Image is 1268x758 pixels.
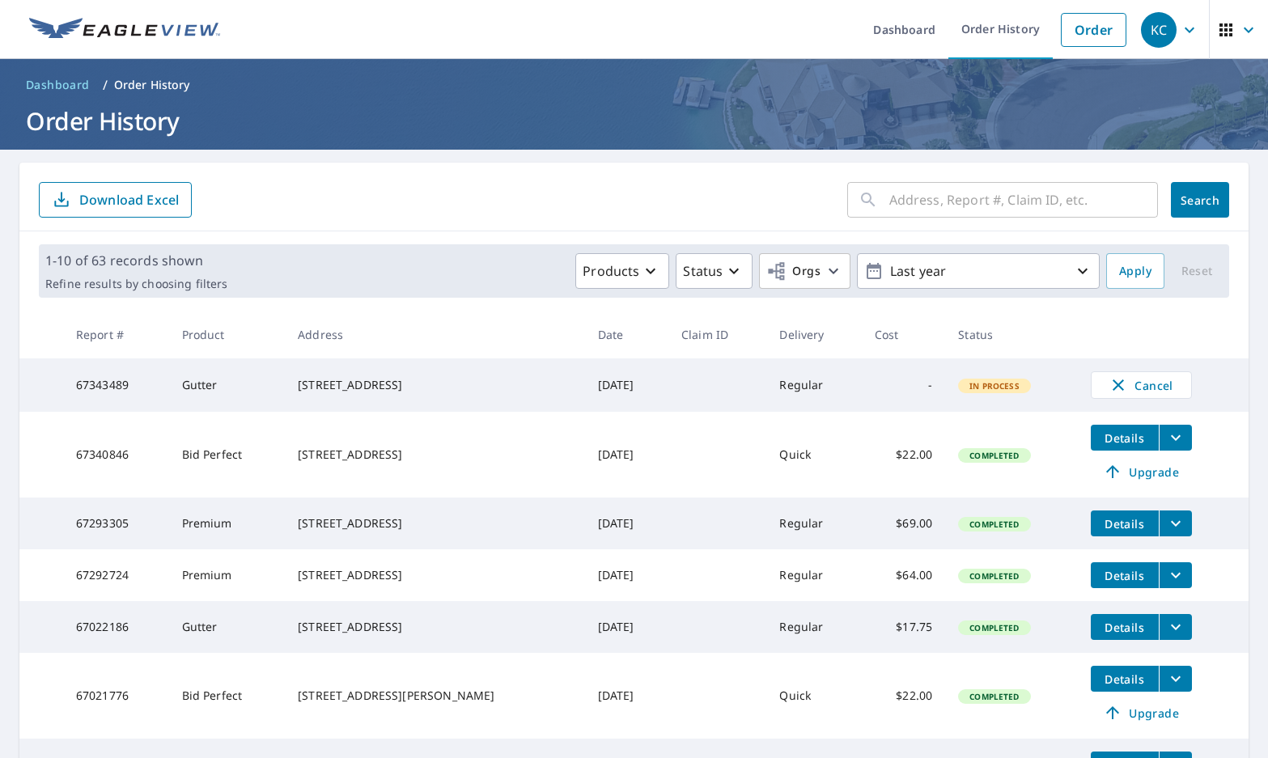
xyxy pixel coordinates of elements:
th: Claim ID [668,311,766,358]
span: Details [1100,568,1149,583]
td: [DATE] [585,653,668,739]
td: Quick [766,412,861,498]
button: Last year [857,253,1100,289]
p: Order History [114,77,190,93]
button: filesDropdownBtn-67293305 [1159,510,1192,536]
button: Search [1171,182,1229,218]
td: $22.00 [862,653,945,739]
span: Upgrade [1100,703,1182,722]
td: $64.00 [862,549,945,601]
td: 67340846 [63,412,169,498]
button: detailsBtn-67293305 [1091,510,1159,536]
span: Completed [960,519,1028,530]
input: Address, Report #, Claim ID, etc. [889,177,1158,222]
button: filesDropdownBtn-67340846 [1159,425,1192,451]
td: $69.00 [862,498,945,549]
span: Completed [960,450,1028,461]
td: Regular [766,498,861,549]
button: detailsBtn-67021776 [1091,666,1159,692]
td: [DATE] [585,549,668,601]
th: Date [585,311,668,358]
span: Completed [960,691,1028,702]
span: Details [1100,516,1149,531]
img: EV Logo [29,18,220,42]
div: [STREET_ADDRESS] [298,447,571,463]
a: Upgrade [1091,700,1192,726]
td: 67293305 [63,498,169,549]
div: [STREET_ADDRESS] [298,515,571,531]
td: Regular [766,358,861,412]
span: Details [1100,430,1149,446]
th: Report # [63,311,169,358]
span: Dashboard [26,77,90,93]
p: Status [683,261,723,281]
button: detailsBtn-67022186 [1091,614,1159,640]
td: $22.00 [862,412,945,498]
button: filesDropdownBtn-67022186 [1159,614,1192,640]
p: Refine results by choosing filters [45,277,227,291]
a: Order [1061,13,1126,47]
button: detailsBtn-67340846 [1091,425,1159,451]
td: Gutter [169,358,286,412]
button: Cancel [1091,371,1192,399]
td: Premium [169,498,286,549]
button: Orgs [759,253,850,289]
button: Status [676,253,753,289]
a: Dashboard [19,72,96,98]
td: Regular [766,549,861,601]
td: [DATE] [585,358,668,412]
div: [STREET_ADDRESS] [298,567,571,583]
span: Completed [960,570,1028,582]
td: [DATE] [585,498,668,549]
span: Search [1184,193,1216,208]
h1: Order History [19,104,1249,138]
li: / [103,75,108,95]
th: Cost [862,311,945,358]
span: Upgrade [1100,462,1182,481]
th: Address [285,311,584,358]
td: 67022186 [63,601,169,653]
span: Apply [1119,261,1151,282]
button: Download Excel [39,182,192,218]
p: Last year [884,257,1073,286]
th: Delivery [766,311,861,358]
div: KC [1141,12,1177,48]
p: Products [583,261,639,281]
div: [STREET_ADDRESS] [298,619,571,635]
td: [DATE] [585,601,668,653]
td: Gutter [169,601,286,653]
th: Status [945,311,1077,358]
td: - [862,358,945,412]
div: [STREET_ADDRESS] [298,377,571,393]
td: Bid Perfect [169,412,286,498]
th: Product [169,311,286,358]
span: Orgs [766,261,821,282]
td: [DATE] [585,412,668,498]
td: Regular [766,601,861,653]
span: Cancel [1108,375,1175,395]
td: 67292724 [63,549,169,601]
button: detailsBtn-67292724 [1091,562,1159,588]
td: 67021776 [63,653,169,739]
td: Premium [169,549,286,601]
td: Bid Perfect [169,653,286,739]
button: Apply [1106,253,1164,289]
nav: breadcrumb [19,72,1249,98]
span: In Process [960,380,1029,392]
div: [STREET_ADDRESS][PERSON_NAME] [298,688,571,704]
span: Completed [960,622,1028,633]
p: 1-10 of 63 records shown [45,251,227,270]
button: filesDropdownBtn-67021776 [1159,666,1192,692]
button: filesDropdownBtn-67292724 [1159,562,1192,588]
td: Quick [766,653,861,739]
td: $17.75 [862,601,945,653]
p: Download Excel [79,191,179,209]
td: 67343489 [63,358,169,412]
span: Details [1100,620,1149,635]
a: Upgrade [1091,459,1192,485]
button: Products [575,253,669,289]
span: Details [1100,671,1149,687]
